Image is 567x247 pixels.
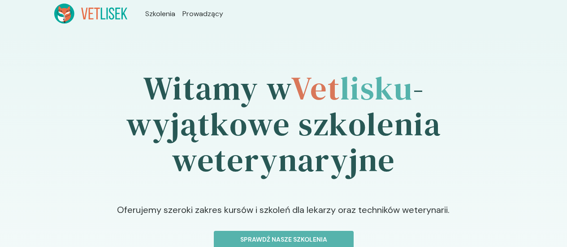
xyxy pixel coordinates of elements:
span: lisku [340,66,413,110]
p: Sprawdź nasze szkolenia [221,235,346,244]
span: Vet [291,66,340,110]
h1: Witamy w - wyjątkowe szkolenia weterynaryjne [54,45,513,203]
a: Prowadzący [182,9,223,19]
p: Oferujemy szeroki zakres kursów i szkoleń dla lekarzy oraz techników weterynarii. [95,203,472,231]
a: Szkolenia [145,9,175,19]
